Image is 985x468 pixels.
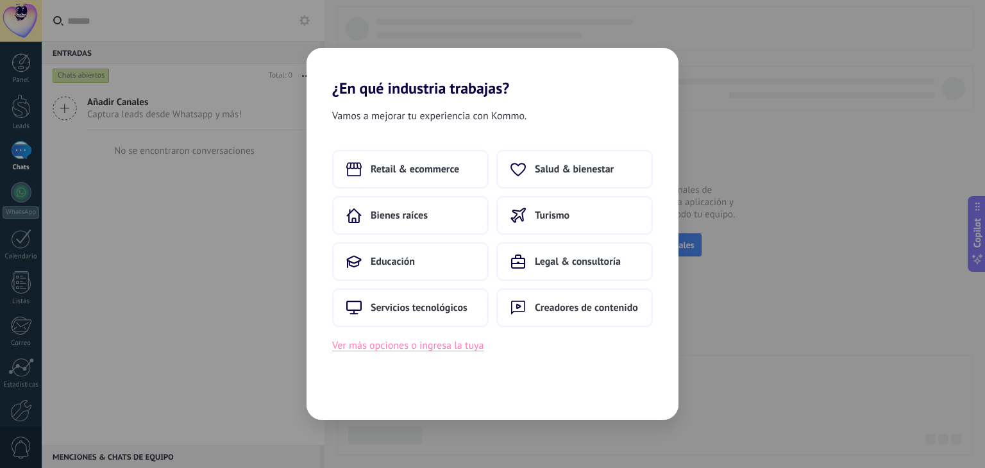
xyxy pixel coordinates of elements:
button: Ver más opciones o ingresa la tuya [332,337,484,354]
button: Salud & bienestar [496,150,653,188]
button: Legal & consultoría [496,242,653,281]
span: Bienes raíces [371,209,428,222]
button: Bienes raíces [332,196,489,235]
button: Turismo [496,196,653,235]
h2: ¿En qué industria trabajas? [307,48,678,97]
span: Legal & consultoría [535,255,621,268]
span: Creadores de contenido [535,301,638,314]
span: Educación [371,255,415,268]
span: Retail & ecommerce [371,163,459,176]
button: Retail & ecommerce [332,150,489,188]
button: Creadores de contenido [496,288,653,327]
span: Vamos a mejorar tu experiencia con Kommo. [332,108,526,124]
button: Servicios tecnológicos [332,288,489,327]
span: Salud & bienestar [535,163,614,176]
button: Educación [332,242,489,281]
span: Turismo [535,209,569,222]
span: Servicios tecnológicos [371,301,467,314]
